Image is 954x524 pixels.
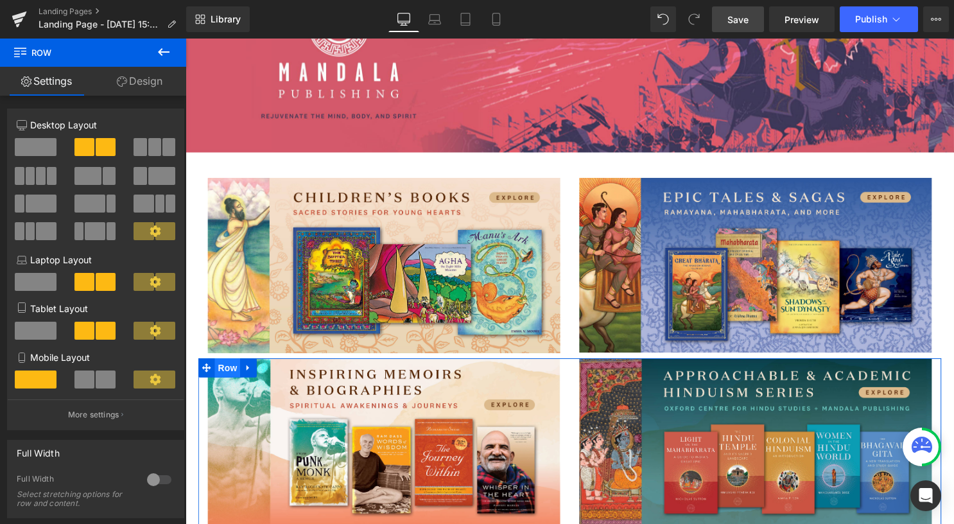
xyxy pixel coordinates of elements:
[39,6,186,17] a: Landing Pages
[93,67,186,96] a: Design
[388,6,419,32] a: Desktop
[17,490,132,508] div: Select stretching options for row and content.
[17,118,175,132] p: Desktop Layout
[17,441,60,459] div: Full Width
[450,6,481,32] a: Tablet
[650,6,676,32] button: Undo
[923,6,949,32] button: More
[39,19,162,30] span: Landing Page - [DATE] 15:49:40
[17,474,134,487] div: Full Width
[55,323,72,342] a: Expand / Collapse
[769,6,835,32] a: Preview
[855,14,887,24] span: Publish
[17,351,175,364] p: Mobile Layout
[30,323,55,342] span: Row
[727,13,749,26] span: Save
[13,39,141,67] span: Row
[910,480,941,511] div: Open Intercom Messenger
[419,6,450,32] a: Laptop
[785,13,819,26] span: Preview
[8,399,184,430] button: More settings
[68,409,119,421] p: More settings
[17,253,175,266] p: Laptop Layout
[681,6,707,32] button: Redo
[211,13,241,25] span: Library
[186,6,250,32] a: New Library
[481,6,512,32] a: Mobile
[17,302,175,315] p: Tablet Layout
[840,6,918,32] button: Publish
